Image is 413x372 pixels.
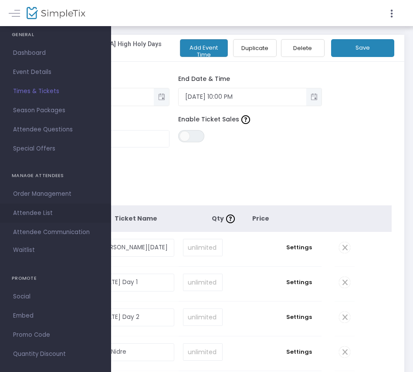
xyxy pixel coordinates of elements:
input: Select date & time [179,90,307,104]
img: question-mark [241,115,250,124]
span: Quantity Discount [13,349,98,360]
h4: PROMOTE [12,270,99,287]
span: Event Details [13,67,98,78]
span: Season Packages [13,105,98,116]
span: Embed [13,310,98,322]
span: Price [252,214,269,223]
button: Toggle popup [154,88,169,106]
h4: MANAGE ATTENDEES [12,167,99,184]
input: Enter a ticket type name. e.g. General Admission [94,274,174,292]
span: Settings [281,348,317,356]
span: Ticket Name [115,214,157,223]
span: Promo Code [13,329,98,341]
input: unlimited [183,309,222,325]
button: Delete [281,39,325,57]
button: Save [331,39,394,57]
span: End Date & Time [178,74,230,83]
span: Settings [281,313,317,322]
span: Special Offers [13,143,98,154]
span: Enable Ticket Sales [178,115,265,124]
span: Attendee Communication [13,227,98,238]
span: Times & Tickets [13,86,98,97]
input: Enter a ticket type name. e.g. General Admission [94,343,174,361]
input: unlimited [183,344,222,360]
span: Settings [281,243,317,252]
span: Social [13,291,98,302]
span: Attendee List [13,208,98,219]
button: Toggle popup [306,88,322,106]
button: Add Event Time [180,39,228,57]
span: Settings [281,278,317,287]
span: Qty [212,214,237,223]
span: Order Management [13,188,98,200]
span: Waitlist [13,246,35,255]
input: unlimited [183,274,222,291]
button: Duplicate [233,39,277,57]
input: Enter a ticket type name. e.g. General Admission [94,308,174,326]
input: Enter a ticket type name. e.g. General Admission [94,239,174,257]
h4: GENERAL [12,26,99,44]
span: Dashboard [13,47,98,59]
img: question-mark [226,214,235,223]
span: Attendee Questions [13,124,98,135]
input: unlimited [183,239,222,256]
